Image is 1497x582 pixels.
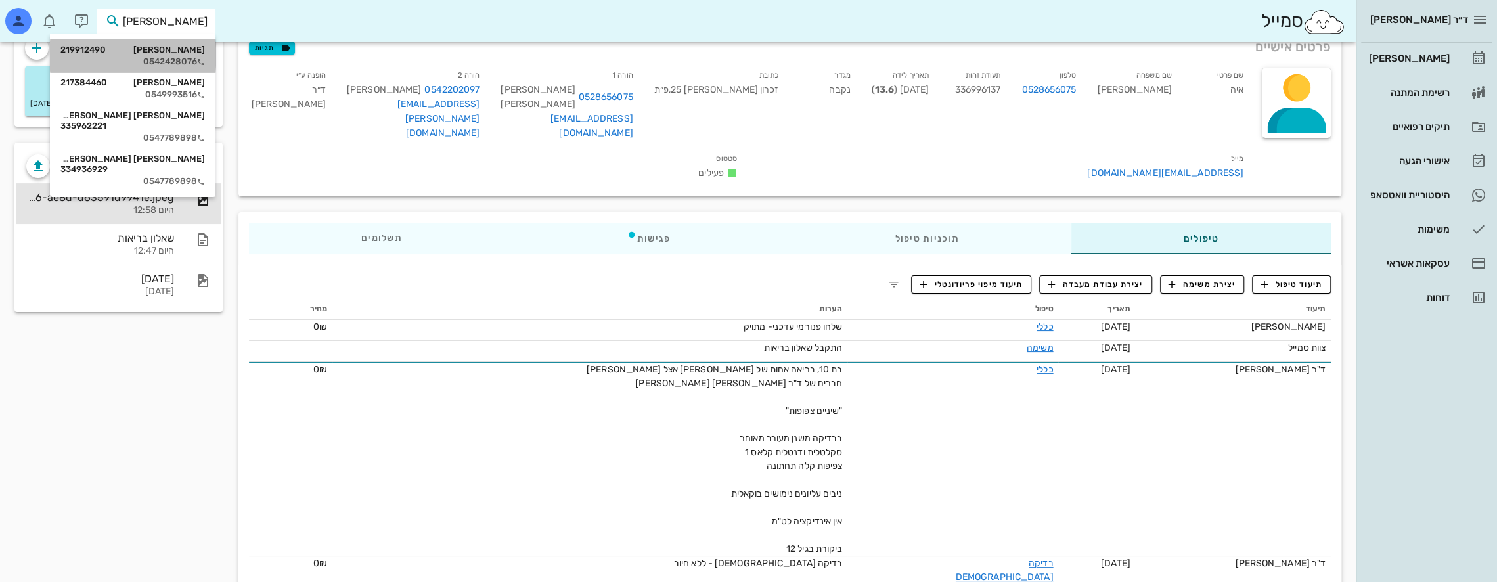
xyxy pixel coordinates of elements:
div: משימות [1366,224,1450,235]
div: היום 12:58 [26,205,174,216]
div: [PERSON_NAME] [347,83,480,97]
span: תשלומים [361,234,402,243]
a: תיקים רפואיים [1361,111,1492,143]
div: [PERSON_NAME] [PERSON_NAME] [501,83,633,112]
th: טיפול [847,299,1058,320]
p: ד"ר [PERSON_NAME] [35,77,202,91]
span: 0₪ [313,364,327,375]
span: [DATE] [1101,558,1130,569]
button: תיעוד טיפול [1252,275,1331,294]
div: ד"ר [PERSON_NAME] [1141,556,1326,570]
div: רשימת המתנה [1366,87,1450,98]
strong: 13.6 [875,84,894,95]
small: תעודת זהות [965,71,1000,79]
div: צוות סמייל [1141,341,1326,355]
small: הורה 2 [458,71,480,79]
span: 334936929 [60,164,108,175]
div: אישורי הגעה [1366,156,1450,166]
div: [DATE] [26,273,174,285]
th: מחיר [249,299,333,320]
small: מייל [1231,154,1243,163]
div: [PERSON_NAME] [1141,320,1326,334]
a: היסטוריית וואטסאפ [1361,179,1492,211]
a: כללי [1037,321,1053,332]
th: תאריך [1058,299,1135,320]
a: עסקאות אשראי [1361,248,1492,279]
span: 335962221 [60,121,106,131]
small: שם פרטי [1217,71,1243,79]
div: [PERSON_NAME] [1086,65,1182,148]
span: [DATE] ( ) [872,84,929,95]
div: שאלון בריאות [26,232,174,244]
span: בת 10, בריאה אחות של [PERSON_NAME] אצל [PERSON_NAME] חברים של ד"ר [PERSON_NAME] [PERSON_NAME] "שי... [587,364,842,554]
a: [EMAIL_ADDRESS][PERSON_NAME][DOMAIN_NAME] [397,99,480,139]
a: כללי [1037,364,1053,375]
span: תג [39,11,47,18]
div: 0547789898 [60,176,205,187]
span: 219912490 [60,45,106,55]
div: ד"ר [PERSON_NAME] [1141,363,1326,376]
span: התקבל שאלון בריאות [763,342,842,353]
a: 0542202097 [424,83,480,97]
div: [PERSON_NAME] [60,78,205,88]
div: [PERSON_NAME] [PERSON_NAME] [60,110,205,131]
div: טיפולים [1071,223,1331,254]
button: תיעוד מיפוי פריודונטלי [911,275,1032,294]
div: פגישות [514,223,782,254]
div: הערות [14,26,223,64]
span: תגיות [255,42,289,54]
button: יצירת עבודת מעבדה [1039,275,1151,294]
span: [DATE] [1101,364,1130,375]
div: ד״ר [PERSON_NAME] [241,65,336,148]
small: תאריך לידה [893,71,929,79]
div: היסטוריית וואטסאפ [1366,190,1450,200]
span: , [669,84,671,95]
div: סמייל [1261,7,1345,35]
div: תוכניות טיפול [782,223,1071,254]
span: פעילים [698,168,724,179]
a: [EMAIL_ADDRESS][DOMAIN_NAME] [550,113,633,139]
span: 0₪ [313,321,327,332]
div: [PERSON_NAME] [PERSON_NAME] [60,154,205,175]
span: תיעוד טיפול [1261,279,1322,290]
small: שם משפחה [1136,71,1172,79]
small: הופנה ע״י [296,71,326,79]
a: רשימת המתנה [1361,77,1492,108]
div: 0547789898 [60,133,205,143]
a: משימה [1027,342,1054,353]
a: 0528656075 [579,90,633,104]
a: אישורי הגעה [1361,145,1492,177]
a: דוחות [1361,282,1492,313]
div: [DATE] [26,286,174,298]
span: בדיקה [DEMOGRAPHIC_DATA] - ללא חיוב [674,558,843,569]
div: 45357b28-0e0e-4e46-ae8d-d63591d9941e.jpeg [26,191,174,204]
img: SmileCloud logo [1303,9,1345,35]
button: יצירת משימה [1160,275,1245,294]
span: ד״ר [PERSON_NAME] [1370,14,1468,26]
button: תגיות [249,41,295,55]
div: היום 12:47 [26,246,174,257]
span: יצירת עבודת מעבדה [1048,279,1143,290]
div: נקבה [789,65,860,148]
small: כתובת [759,71,779,79]
div: דוחות [1366,292,1450,303]
div: תיקים רפואיים [1366,122,1450,132]
small: [DATE] [30,97,55,111]
a: 0528656075 [1021,83,1076,97]
small: סטטוס [716,154,737,163]
div: [PERSON_NAME] [1366,53,1450,64]
span: תיעוד מיפוי פריודונטלי [920,279,1023,290]
a: [EMAIL_ADDRESS][DOMAIN_NAME] [1087,168,1243,179]
th: תיעוד [1136,299,1331,320]
span: 336996137 [954,84,1000,95]
a: משימות [1361,213,1492,245]
div: עסקאות אשראי [1366,258,1450,269]
span: שלחו פנורמי עדכני- מתויק [744,321,842,332]
span: [DATE] [1101,321,1130,332]
span: 0₪ [313,558,327,569]
span: [DATE] [1101,342,1130,353]
a: [PERSON_NAME] [1361,43,1492,74]
small: הורה 1 [612,71,633,79]
div: 0549993516 [60,89,205,100]
div: 0542428076 [60,56,205,67]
